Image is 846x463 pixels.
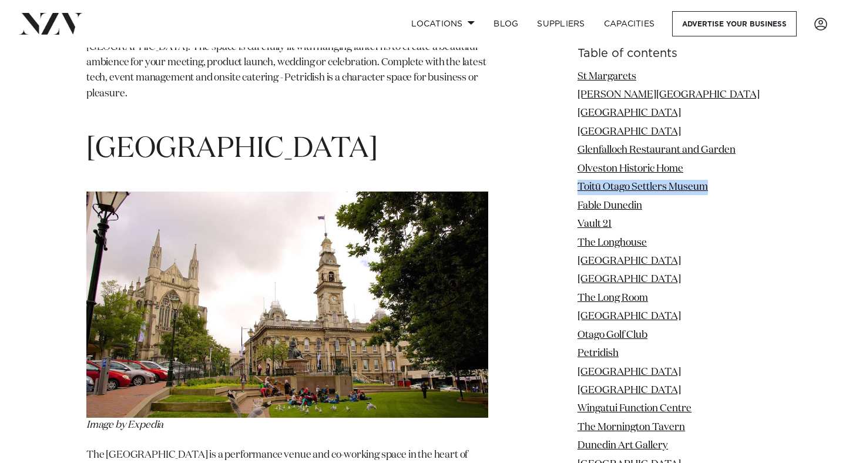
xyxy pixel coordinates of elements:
[578,220,612,230] a: Vault 21
[578,72,636,82] a: St Margarets
[86,131,488,168] h1: [GEOGRAPHIC_DATA]
[578,385,681,395] a: [GEOGRAPHIC_DATA]
[578,183,708,193] a: Toitū Otago Settlers Museum
[484,11,528,36] a: BLOG
[528,11,594,36] a: SUPPLIERS
[578,404,691,414] a: Wingatui Function Centre
[578,330,647,340] a: Otago Golf Club
[578,109,681,119] a: [GEOGRAPHIC_DATA]
[578,441,668,451] a: Dunedin Art Gallery
[578,256,681,266] a: [GEOGRAPHIC_DATA]
[86,420,163,430] em: Image by Expedia
[19,13,83,34] img: nzv-logo.png
[578,275,681,285] a: [GEOGRAPHIC_DATA]
[578,349,619,359] a: Petridish
[578,238,647,248] a: The Longhouse
[578,164,683,174] a: Olveston Historic Home
[578,146,736,156] a: Glenfalloch Restaurant and Garden
[86,24,488,117] p: Petridish is a shared workspace and an inspiring event venue in the heart of [GEOGRAPHIC_DATA]. T...
[578,127,681,137] a: [GEOGRAPHIC_DATA]
[595,11,664,36] a: Capacities
[578,293,648,303] a: The Long Room
[578,48,760,60] h6: Table of contents
[578,367,681,377] a: [GEOGRAPHIC_DATA]
[402,11,484,36] a: Locations
[578,201,642,211] a: Fable Dunedin
[672,11,797,36] a: Advertise your business
[578,312,681,322] a: [GEOGRAPHIC_DATA]
[578,422,685,432] a: The Mornington Tavern
[578,90,760,100] a: [PERSON_NAME][GEOGRAPHIC_DATA]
